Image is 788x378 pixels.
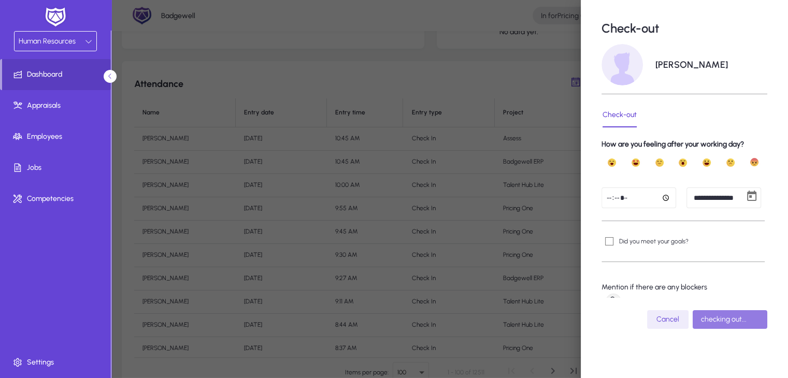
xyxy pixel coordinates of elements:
img: white-logo.png [42,6,68,28]
a: Employees [2,121,113,152]
span: Employees [2,132,113,142]
a: Settings [2,347,113,378]
span: Jobs [2,163,113,173]
span: Competencies [2,194,113,204]
a: Competencies [2,183,113,214]
span: Appraisals [2,100,113,111]
span: Human Resources [19,37,76,46]
p: Check-out [601,21,659,36]
a: Jobs [2,152,113,183]
span: Settings [2,357,113,368]
a: Appraisals [2,90,113,121]
span: Dashboard [2,69,111,80]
